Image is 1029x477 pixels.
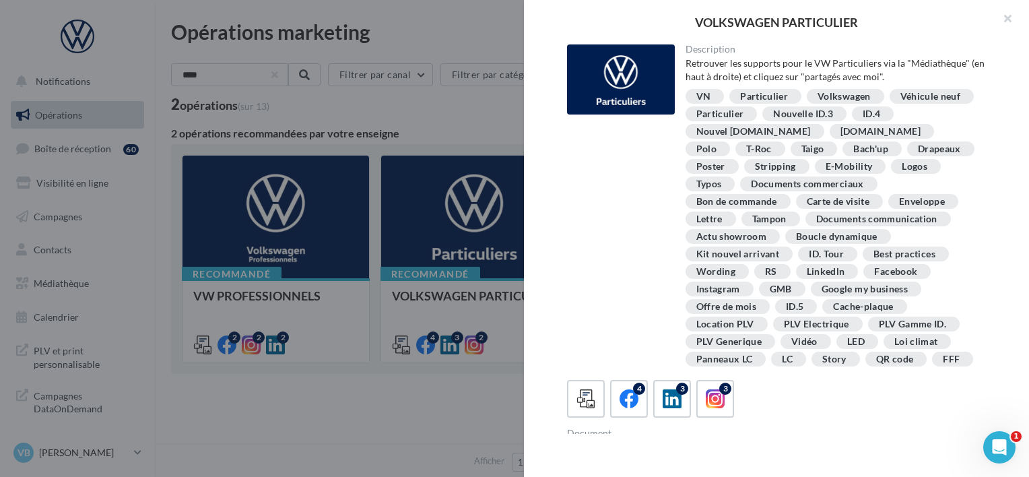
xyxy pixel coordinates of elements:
div: PLV Electrique [784,319,849,329]
div: Stripping [755,162,796,172]
div: FFF [943,354,960,364]
div: Description [686,44,987,54]
div: Offre de mois [696,302,757,312]
div: Taigo [801,144,824,154]
div: Facebook [874,267,917,277]
div: LC [782,354,793,364]
div: Document [567,428,776,438]
div: Volkswagen [818,92,871,102]
div: PLV Generique [696,337,762,347]
div: Typos [696,179,722,189]
div: Location PLV [696,319,754,329]
div: RS [765,267,777,277]
div: Instagram [696,284,740,294]
div: ID. Tour [809,249,844,259]
div: Wording [696,267,735,277]
div: ID.4 [863,109,880,119]
div: Drapeaux [918,144,961,154]
div: Panneaux LC [696,354,753,364]
div: Vidéo [791,337,818,347]
div: VN [696,92,711,102]
div: Kit nouvel arrivant [696,249,780,259]
div: Retrouver les supports pour le VW Particuliers via la "Médiathèque" (en haut à droite) et cliquez... [686,57,987,84]
div: Logos [902,162,927,172]
div: Particulier [740,92,788,102]
div: 3 [719,383,731,395]
div: GMB [770,284,792,294]
div: Documents commerciaux [751,179,863,189]
div: Véhicule neuf [900,92,961,102]
div: Cache-plaque [833,302,893,312]
div: Best practices [873,249,935,259]
div: ID.5 [786,302,803,312]
div: Carte de visite [807,197,869,207]
div: Polo [696,144,717,154]
div: LED [847,337,865,347]
iframe: Intercom live chat [983,431,1016,464]
div: Nouvelle ID.3 [773,109,833,119]
div: Google my business [822,284,908,294]
div: Bach'up [853,144,888,154]
div: Tampon [752,214,787,224]
div: QR code [876,354,913,364]
div: Boucle dynamique [796,232,877,242]
div: Nouvel [DOMAIN_NAME] [696,127,811,137]
div: Loi climat [894,337,938,347]
div: 4 [633,383,645,395]
div: Poster [696,162,725,172]
span: 1 [1011,431,1022,442]
div: Lettre [696,214,723,224]
div: [DOMAIN_NAME] [840,127,921,137]
div: Documents communication [816,214,937,224]
div: PLV Gamme ID. [879,319,947,329]
div: T-Roc [746,144,772,154]
div: Actu showroom [696,232,767,242]
div: Particulier [696,109,744,119]
div: 3 [676,383,688,395]
div: Bon de commande [696,197,777,207]
div: E-Mobility [826,162,873,172]
div: Linkedln [807,267,845,277]
div: Enveloppe [899,197,945,207]
div: Story [822,354,847,364]
div: VOLKSWAGEN PARTICULIER [545,16,1007,28]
